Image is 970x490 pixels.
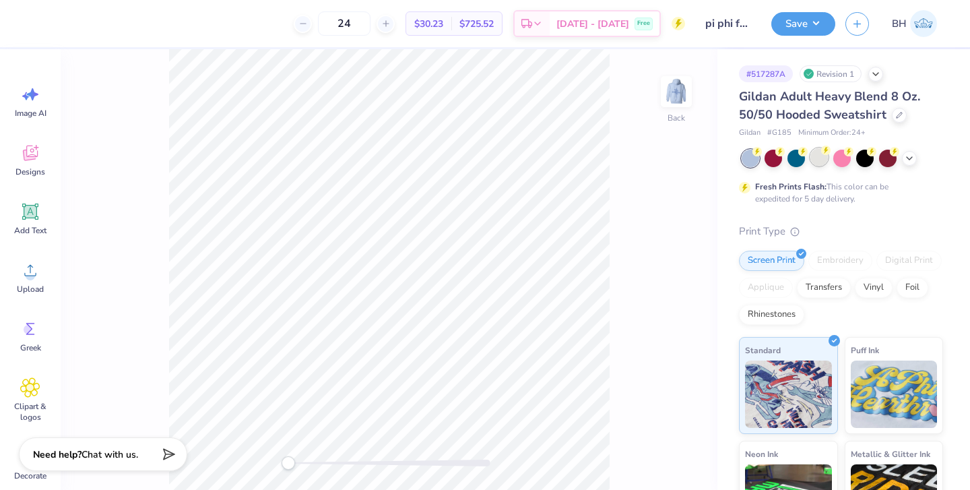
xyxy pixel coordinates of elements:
[414,17,443,31] span: $30.23
[739,88,920,123] span: Gildan Adult Heavy Blend 8 Oz. 50/50 Hooded Sweatshirt
[910,10,937,37] img: Bella Hammerle
[755,181,827,192] strong: Fresh Prints Flash:
[739,251,804,271] div: Screen Print
[15,108,46,119] span: Image AI
[556,17,629,31] span: [DATE] - [DATE]
[739,224,943,239] div: Print Type
[767,127,791,139] span: # G185
[876,251,942,271] div: Digital Print
[14,470,46,481] span: Decorate
[282,456,295,470] div: Accessibility label
[459,17,494,31] span: $725.52
[851,361,938,428] img: Puff Ink
[800,65,862,82] div: Revision 1
[637,19,650,28] span: Free
[745,447,778,461] span: Neon Ink
[739,278,793,298] div: Applique
[8,401,53,423] span: Clipart & logos
[755,181,921,205] div: This color can be expedited for 5 day delivery.
[739,127,761,139] span: Gildan
[695,10,761,37] input: Untitled Design
[663,78,690,105] img: Back
[318,11,370,36] input: – –
[33,448,82,461] strong: Need help?
[897,278,928,298] div: Foil
[851,447,930,461] span: Metallic & Glitter Ink
[745,361,832,428] img: Standard
[82,448,138,461] span: Chat with us.
[14,225,46,236] span: Add Text
[798,127,866,139] span: Minimum Order: 24 +
[739,305,804,325] div: Rhinestones
[771,12,835,36] button: Save
[808,251,872,271] div: Embroidery
[797,278,851,298] div: Transfers
[855,278,893,298] div: Vinyl
[739,65,793,82] div: # 517287A
[745,343,781,357] span: Standard
[17,284,44,295] span: Upload
[886,10,943,37] a: BH
[668,112,685,124] div: Back
[892,16,907,32] span: BH
[15,166,45,177] span: Designs
[851,343,879,357] span: Puff Ink
[20,342,41,353] span: Greek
